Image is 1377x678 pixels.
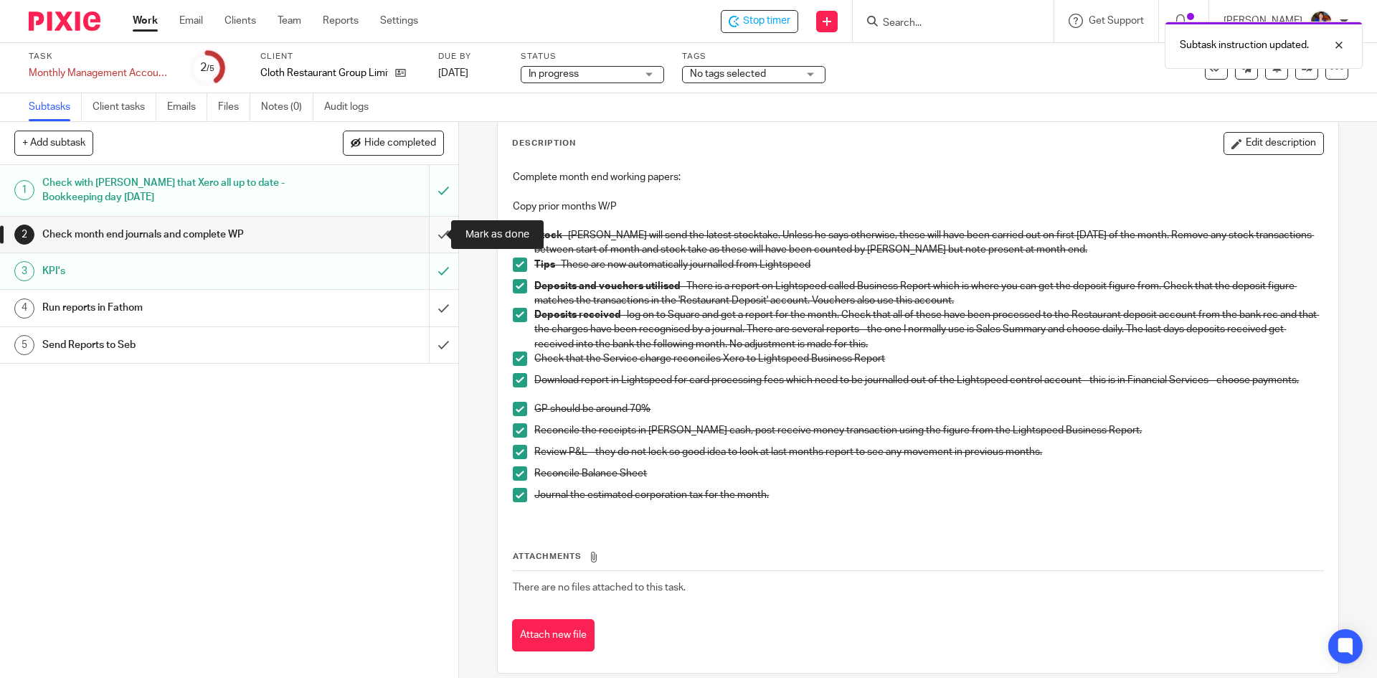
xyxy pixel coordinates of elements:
p: - These are now automatically journalled from Lightspeed [534,258,1322,272]
a: Notes (0) [261,93,313,121]
p: GP should be around 70% [534,402,1322,416]
label: Status [521,51,664,62]
a: Emails [167,93,207,121]
a: Clients [224,14,256,28]
div: Cloth Restaurant Group Limited - Monthly Management Accounts - Cloth [721,10,798,33]
p: Copy prior months W/P [513,199,1322,214]
h1: Check month end journals and complete WP [42,224,290,245]
span: In progress [529,69,579,79]
p: Description [512,138,576,149]
div: 4 [14,298,34,319]
a: Audit logs [324,93,379,121]
p: Journal the estimated corporation tax for the month. [534,488,1322,502]
img: Nicole.jpeg [1310,10,1333,33]
a: Settings [380,14,418,28]
button: Edit description [1224,132,1324,155]
button: + Add subtask [14,131,93,155]
span: No tags selected [690,69,766,79]
p: - log on to Square and get a report for the month. Check that all of these have been processed to... [534,308,1322,352]
p: Reconcile Balance Sheet [534,466,1322,481]
p: Review P&L - they do not lock so good idea to look at last months report to see any movement in p... [534,445,1322,459]
span: [DATE] [438,68,468,78]
div: 3 [14,261,34,281]
h1: Run reports in Fathom [42,297,290,319]
a: Files [218,93,250,121]
span: Hide completed [364,138,436,149]
a: Email [179,14,203,28]
p: Complete month end working papers: [513,170,1322,184]
img: Pixie [29,11,100,31]
div: 2 [14,225,34,245]
p: Subtask instruction updated. [1180,38,1309,52]
label: Client [260,51,420,62]
h1: Check with [PERSON_NAME] that Xero all up to date - Bookkeeping day [DATE] [42,172,290,209]
a: Reports [323,14,359,28]
label: Tags [682,51,825,62]
div: 1 [14,180,34,200]
div: 2 [200,60,214,76]
strong: Deposits received [534,310,621,320]
h1: Send Reports to Seb [42,334,290,356]
strong: Stock [534,230,562,240]
a: Client tasks [93,93,156,121]
p: Cloth Restaurant Group Limited [260,66,388,80]
button: Attach new file [512,619,595,651]
label: Task [29,51,172,62]
span: Attachments [513,552,582,560]
label: Due by [438,51,503,62]
strong: Tips [534,260,555,270]
p: Check that the Service charge reconciles Xero to Lightspeed Business Report [534,352,1322,366]
p: Reconcile the receipts in [PERSON_NAME] cash, post receive money transaction using the figure fro... [534,423,1322,438]
span: There are no files attached to this task. [513,583,686,593]
p: - [PERSON_NAME] will send the latest stocktake. Unless he says otherwise, these will have been ca... [534,228,1322,258]
small: /5 [207,65,214,72]
p: - There is a report on Lightspeed called Business Report which is where you can get the deposit f... [534,279,1322,309]
h1: KPI's [42,260,290,282]
a: Subtasks [29,93,82,121]
button: Hide completed [343,131,444,155]
strong: Deposits and vouchers utilised [534,281,681,291]
div: Monthly Management Accounts - Cloth [29,66,172,80]
div: 5 [14,335,34,355]
a: Work [133,14,158,28]
p: Download report in Lightspeed for card processing fees which need to be journalled out of the Lig... [534,373,1322,387]
a: Team [278,14,301,28]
